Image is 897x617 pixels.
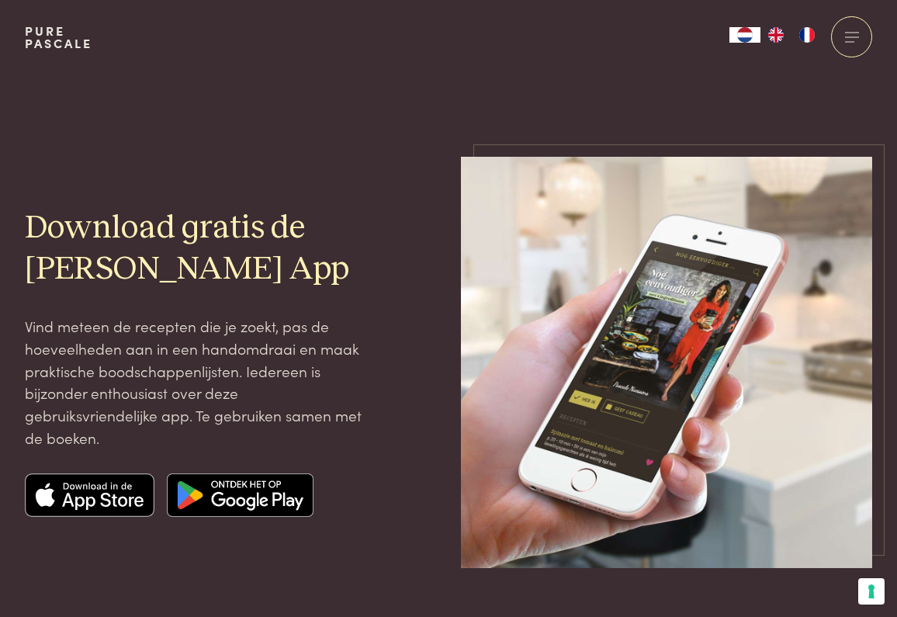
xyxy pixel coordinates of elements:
[25,315,364,449] p: Vind meteen de recepten die je zoekt, pas de hoeveelheden aan in een handomdraai en maak praktisc...
[25,208,364,290] h2: Download gratis de [PERSON_NAME] App
[791,27,823,43] a: FR
[25,25,92,50] a: PurePascale
[729,27,760,43] div: Language
[729,27,760,43] a: NL
[25,473,155,517] img: Apple app store
[461,157,872,568] img: pascale-naessens-app-mockup
[760,27,823,43] ul: Language list
[760,27,791,43] a: EN
[167,473,313,517] img: Google app store
[858,578,885,605] button: Uw voorkeuren voor toestemming voor trackingtechnologieën
[729,27,823,43] aside: Language selected: Nederlands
